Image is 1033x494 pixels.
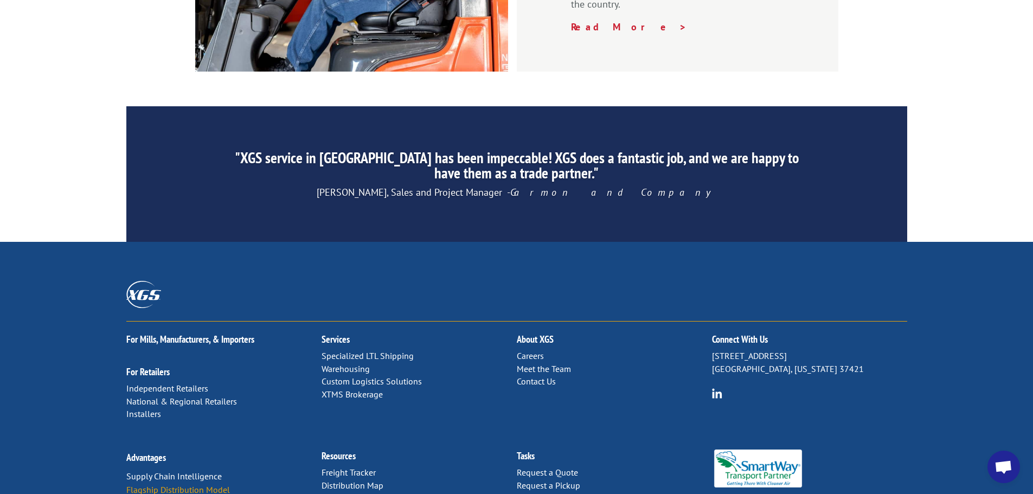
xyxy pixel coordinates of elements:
[317,186,716,198] span: [PERSON_NAME], Sales and Project Manager -
[517,376,556,387] a: Contact Us
[126,396,237,407] a: National & Regional Retailers
[517,333,554,345] a: About XGS
[517,350,544,361] a: Careers
[228,150,805,186] h2: "XGS service in [GEOGRAPHIC_DATA] has been impeccable! XGS does a fantastic job, and we are happy...
[517,451,712,466] h2: Tasks
[510,186,716,198] em: Garmon and Company
[126,281,161,307] img: XGS_Logos_ALL_2024_All_White
[126,365,170,378] a: For Retailers
[126,451,166,464] a: Advantages
[712,350,907,376] p: [STREET_ADDRESS] [GEOGRAPHIC_DATA], [US_STATE] 37421
[322,376,422,387] a: Custom Logistics Solutions
[712,450,805,487] img: Smartway_Logo
[517,467,578,478] a: Request a Quote
[126,333,254,345] a: For Mills, Manufacturers, & Importers
[322,350,414,361] a: Specialized LTL Shipping
[987,451,1020,483] div: Open chat
[322,389,383,400] a: XTMS Brokerage
[126,471,222,482] a: Supply Chain Intelligence
[126,383,208,394] a: Independent Retailers
[322,363,370,374] a: Warehousing
[571,21,687,33] a: Read More >
[712,335,907,350] h2: Connect With Us
[322,333,350,345] a: Services
[322,467,376,478] a: Freight Tracker
[517,480,580,491] a: Request a Pickup
[126,408,161,419] a: Installers
[322,450,356,462] a: Resources
[712,388,722,399] img: group-6
[517,363,571,374] a: Meet the Team
[322,480,383,491] a: Distribution Map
